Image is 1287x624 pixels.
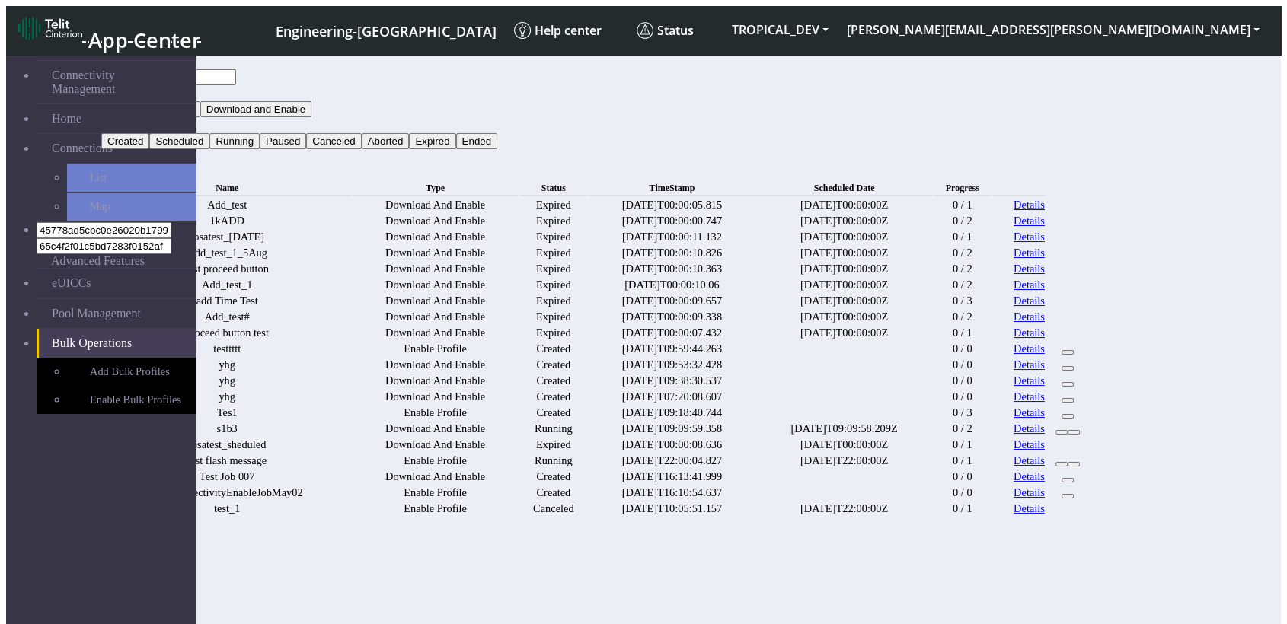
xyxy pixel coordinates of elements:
td: Created [519,406,588,420]
div: Bulk Operations [101,165,1091,179]
a: Details [1014,342,1045,355]
a: Details [1014,358,1045,371]
td: 0 / 1 [934,326,991,340]
td: 0 / 1 [934,438,991,452]
span: Bulk Operations [52,336,132,350]
td: 0 / 0 [934,470,991,484]
td: 0 / 3 [934,406,991,420]
td: Add_test [103,198,351,212]
td: [DATE]T00:00:00Z [756,294,932,308]
td: Download And Enable [353,326,517,340]
a: Details [1014,247,1045,259]
td: test_1 [103,501,351,516]
td: [DATE]T09:18:40.744 [589,406,755,420]
a: Details [1014,390,1045,403]
a: Connections [37,134,196,163]
span: Scheduled Date [814,183,875,193]
td: Add_test_1 [103,278,351,292]
span: App Center [88,26,201,54]
span: Type [426,183,445,193]
td: Download And Enable [353,374,517,388]
td: [DATE]T22:00:00Z [756,454,932,468]
a: Details [1014,454,1045,467]
td: [DATE]T09:38:30.537 [589,374,755,388]
td: Download And Enable [353,262,517,276]
img: logo-telit-cinterion-gw-new.png [18,16,82,40]
a: Details [1014,438,1045,451]
td: Expired [519,230,588,244]
a: Your current platform instance [275,16,496,44]
td: [DATE]T16:13:41.999 [589,470,755,484]
td: [DATE]T16:10:54.637 [589,486,755,500]
td: 0 / 2 [934,422,991,436]
td: Enable Profile [353,486,517,500]
a: Pool Management [37,299,196,328]
td: Add_test# [103,310,351,324]
td: [DATE]T00:00:07.432 [589,326,755,340]
td: [DATE]T09:09:58.209Z [756,422,932,436]
a: Details [1014,470,1045,483]
a: Details [1014,374,1045,387]
td: Download And Enable [353,422,517,436]
td: Download And Enable [353,214,517,228]
td: Created [519,342,588,356]
td: Enable Profile [353,406,517,420]
td: test proceed button [103,262,351,276]
td: rosatest_sheduled [103,438,351,452]
td: Download And Enable [353,230,517,244]
button: Aborted [362,133,410,149]
td: Created [519,374,588,388]
td: add Time Test [103,294,351,308]
span: Engineering-[GEOGRAPHIC_DATA] [276,22,497,40]
td: [DATE]T00:00:09.338 [589,310,755,324]
button: Scheduled [149,133,209,149]
td: 0 / 2 [934,262,991,276]
td: [DATE]T00:00:11.132 [589,230,755,244]
td: Created [519,486,588,500]
a: List [67,164,196,192]
a: Details [1014,310,1045,323]
td: [DATE]T09:53:32.428 [589,358,755,372]
button: Canceled [306,133,361,149]
td: Download And Enable [353,246,517,260]
a: Details [1014,199,1045,212]
td: Enable Profile [353,454,517,468]
td: Running [519,422,588,436]
td: Download And Enable [353,294,517,308]
td: 0 / 2 [934,214,991,228]
td: Download And Enable [353,198,517,212]
a: Map [67,193,196,221]
button: Paused [260,133,306,149]
td: Download And Enable [353,438,517,452]
span: Advanced Features [51,254,145,268]
a: eUICCs [37,269,196,298]
td: [DATE]T00:00:10.06 [589,278,755,292]
td: [DATE]T00:00:00Z [756,246,932,260]
td: Download And Enable [353,278,517,292]
a: Enable Bulk Profiles [67,386,196,414]
td: TestConnectivityEnableJobMay02 [103,486,351,500]
td: testtttt [103,342,351,356]
td: 0 / 1 [934,454,991,468]
td: Add_test_1_5Aug [103,246,351,260]
span: Progress [946,183,979,193]
td: Download And Enable [353,390,517,404]
td: [DATE]T00:00:00Z [756,310,932,324]
td: yhg [103,358,351,372]
td: [DATE]T00:00:08.636 [589,438,755,452]
a: Help center [508,16,631,45]
td: [DATE]T10:05:51.157 [589,501,755,516]
td: [DATE]T00:00:00Z [756,230,932,244]
span: TimeStamp [649,183,695,193]
td: 0 / 0 [934,342,991,356]
td: 0 / 1 [934,501,991,516]
td: 0 / 0 [934,374,991,388]
a: Details [1014,326,1045,339]
td: Expired [519,438,588,452]
a: Details [1014,215,1045,228]
td: [DATE]T00:00:00Z [756,438,932,452]
button: Download and Enable [200,101,311,117]
span: Status [541,183,566,193]
td: yhg [103,374,351,388]
td: [DATE]T00:00:00Z [756,198,932,212]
